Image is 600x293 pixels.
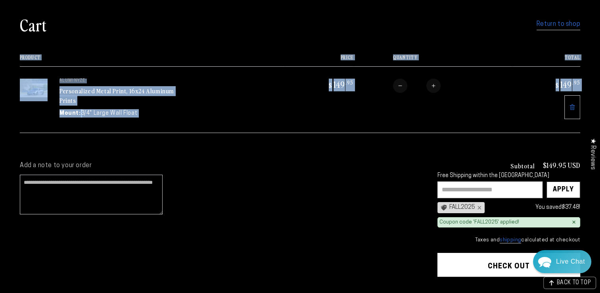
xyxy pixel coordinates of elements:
input: Quantity for Personalized Metal Print, 16x24 Aluminum Prints [407,79,426,93]
span: BACK TO TOP [556,280,591,286]
th: Product [20,55,285,66]
sup: .95 [345,79,353,86]
div: You saved ! [489,202,580,212]
th: Price [285,55,353,66]
dt: Mount: [59,109,81,118]
bdi: 149 [554,79,580,90]
h3: Subtotal [510,162,535,169]
div: × [572,219,576,226]
span: $37.48 [562,204,579,210]
a: Return to shop [537,19,580,30]
th: Quantity [353,55,512,66]
a: shipping [500,237,521,243]
th: Total [512,55,580,66]
sup: .95 [572,79,580,86]
p: $149.95 USD [542,162,580,169]
label: Add a note to your order [20,162,422,170]
div: Chat widget toggle [533,250,591,273]
p: aluminyze [59,79,178,83]
div: Contact Us Directly [556,250,585,273]
dd: 3/4" Large Wall Float [81,109,138,118]
span: $ [556,81,559,89]
div: × [475,204,481,211]
h1: Cart [20,14,47,35]
span: $ [329,81,332,89]
div: Apply [553,182,574,198]
a: Personalized Metal Print, 16x24 Aluminum Prints [59,86,174,105]
a: Remove 16"x24" Rectangle White Glossy Aluminyzed Photo [564,95,580,119]
bdi: 149 [328,79,353,90]
div: FALL2025 [437,202,485,213]
img: 16"x24" Rectangle White Glossy Aluminyzed Photo [20,79,48,97]
div: Click to open Judge.me floating reviews tab [585,132,600,176]
div: Coupon code 'FALL2025' applied! [439,219,519,226]
small: Taxes and calculated at checkout [437,236,580,244]
button: Check out [437,253,580,277]
div: Free Shipping within the [GEOGRAPHIC_DATA] [437,173,580,179]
